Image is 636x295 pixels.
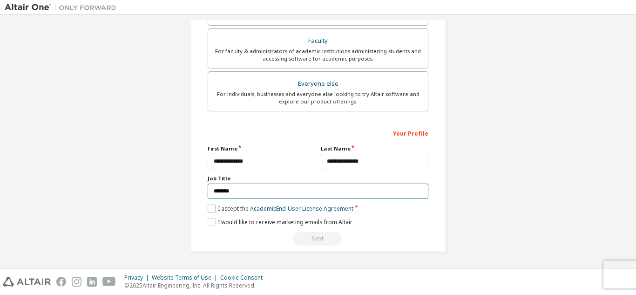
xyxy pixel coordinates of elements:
[214,48,422,62] div: For faculty & administrators of academic institutions administering students and accessing softwa...
[214,34,422,48] div: Faculty
[5,3,121,12] img: Altair One
[102,277,116,287] img: youtube.svg
[250,205,353,213] a: Academic End-User License Agreement
[124,281,268,289] p: © 2025 Altair Engineering, Inc. All Rights Reserved.
[208,218,352,226] label: I would like to receive marketing emails from Altair
[208,145,315,152] label: First Name
[321,145,428,152] label: Last Name
[3,277,51,287] img: altair_logo.svg
[152,274,220,281] div: Website Terms of Use
[214,77,422,90] div: Everyone else
[208,175,428,182] label: Job Title
[72,277,81,287] img: instagram.svg
[208,125,428,140] div: Your Profile
[124,274,152,281] div: Privacy
[56,277,66,287] img: facebook.svg
[87,277,97,287] img: linkedin.svg
[208,232,428,246] div: Read and acccept EULA to continue
[214,90,422,105] div: For individuals, businesses and everyone else looking to try Altair software and explore our prod...
[220,274,268,281] div: Cookie Consent
[208,205,353,213] label: I accept the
